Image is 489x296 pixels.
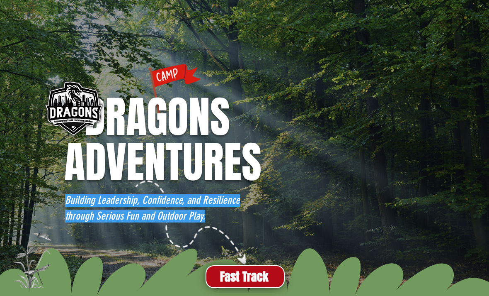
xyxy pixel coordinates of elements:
[220,269,269,285] span: Fast Track
[147,61,201,115] img: CAMP FLAG.png
[39,76,107,143] img: DRAGONS LOGO BADGE SINGAPORE.png
[64,86,261,194] span: DRAGONS ADVENTURES
[65,194,240,223] span: Building Leadership, Confidence, and Resilience through Serious Fun and Outdoor Play.
[122,172,261,277] img: DRAGONS DIRECTION LINE.png
[206,265,285,288] a: Fast Track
